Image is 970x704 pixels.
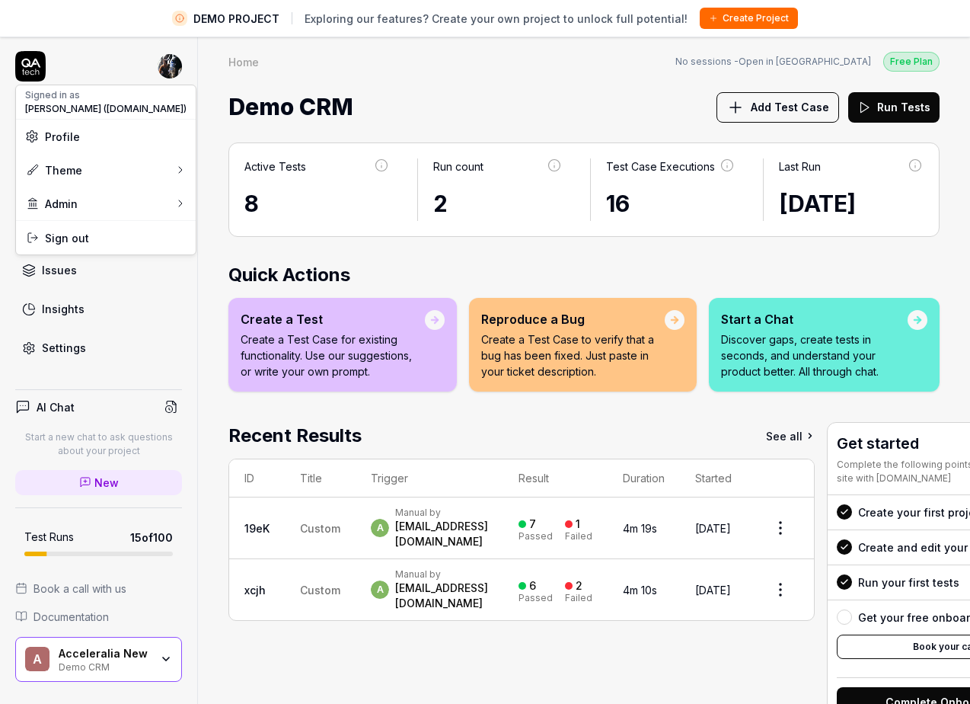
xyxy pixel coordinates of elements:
[25,162,82,178] div: Theme
[25,196,78,212] div: Admin
[25,129,187,145] a: Profile
[16,221,196,254] div: Sign out
[25,88,187,102] div: Signed in as
[25,102,187,116] span: [PERSON_NAME] ([DOMAIN_NAME])
[45,129,80,145] span: Profile
[45,230,89,246] span: Sign out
